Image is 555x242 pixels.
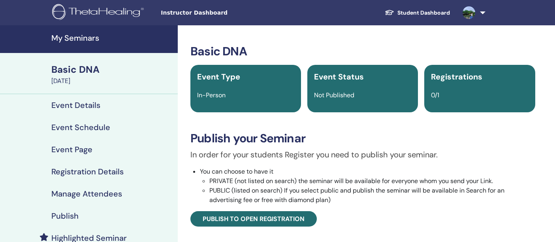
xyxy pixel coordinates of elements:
h3: Basic DNA [190,44,535,59]
img: logo.png [52,4,147,22]
h4: Event Details [51,100,100,110]
img: default.jpg [463,6,475,19]
li: PUBLIC (listed on search) If you select public and publish the seminar will be available in Searc... [209,186,535,205]
span: Not Published [314,91,354,99]
span: Registrations [431,72,482,82]
div: Basic DNA [51,63,173,76]
h4: Manage Attendees [51,189,122,199]
li: PRIVATE (not listed on search) the seminar will be available for everyone whom you send your Link. [209,176,535,186]
span: 0/1 [431,91,439,99]
h4: My Seminars [51,33,173,43]
h3: Publish your Seminar [190,131,535,146]
span: Publish to open registration [203,215,305,223]
span: Instructor Dashboard [161,9,279,17]
span: Event Type [197,72,240,82]
a: Basic DNA[DATE] [47,63,178,86]
h4: Registration Details [51,167,124,176]
h4: Event Page [51,145,92,154]
div: [DATE] [51,76,173,86]
h4: Event Schedule [51,123,110,132]
span: In-Person [197,91,226,99]
a: Student Dashboard [378,6,456,20]
span: Event Status [314,72,364,82]
img: graduation-cap-white.svg [385,9,394,16]
li: You can choose to have it [200,167,535,205]
p: In order for your students Register you need to publish your seminar. [190,149,535,161]
a: Publish to open registration [190,211,317,227]
h4: Publish [51,211,79,221]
